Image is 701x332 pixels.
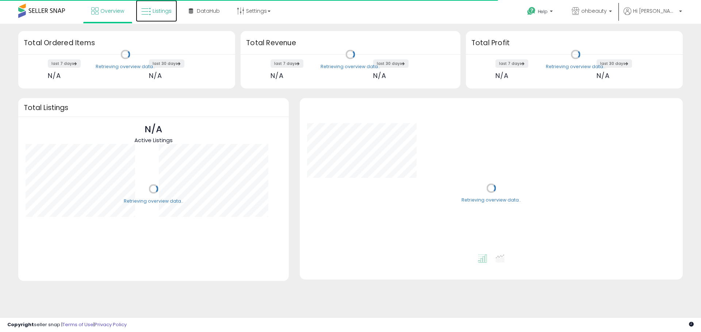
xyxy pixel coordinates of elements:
[633,7,677,15] span: Hi [PERSON_NAME]
[62,321,93,328] a: Terms of Use
[546,63,605,70] div: Retrieving overview data..
[100,7,124,15] span: Overview
[95,321,127,328] a: Privacy Policy
[521,1,560,24] a: Help
[124,198,183,204] div: Retrieving overview data..
[581,7,607,15] span: ohbeauty
[527,7,536,16] i: Get Help
[624,7,682,24] a: Hi [PERSON_NAME]
[7,321,127,328] div: seller snap | |
[7,321,34,328] strong: Copyright
[96,63,155,70] div: Retrieving overview data..
[461,197,521,204] div: Retrieving overview data..
[197,7,220,15] span: DataHub
[538,8,548,15] span: Help
[153,7,172,15] span: Listings
[321,63,380,70] div: Retrieving overview data..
